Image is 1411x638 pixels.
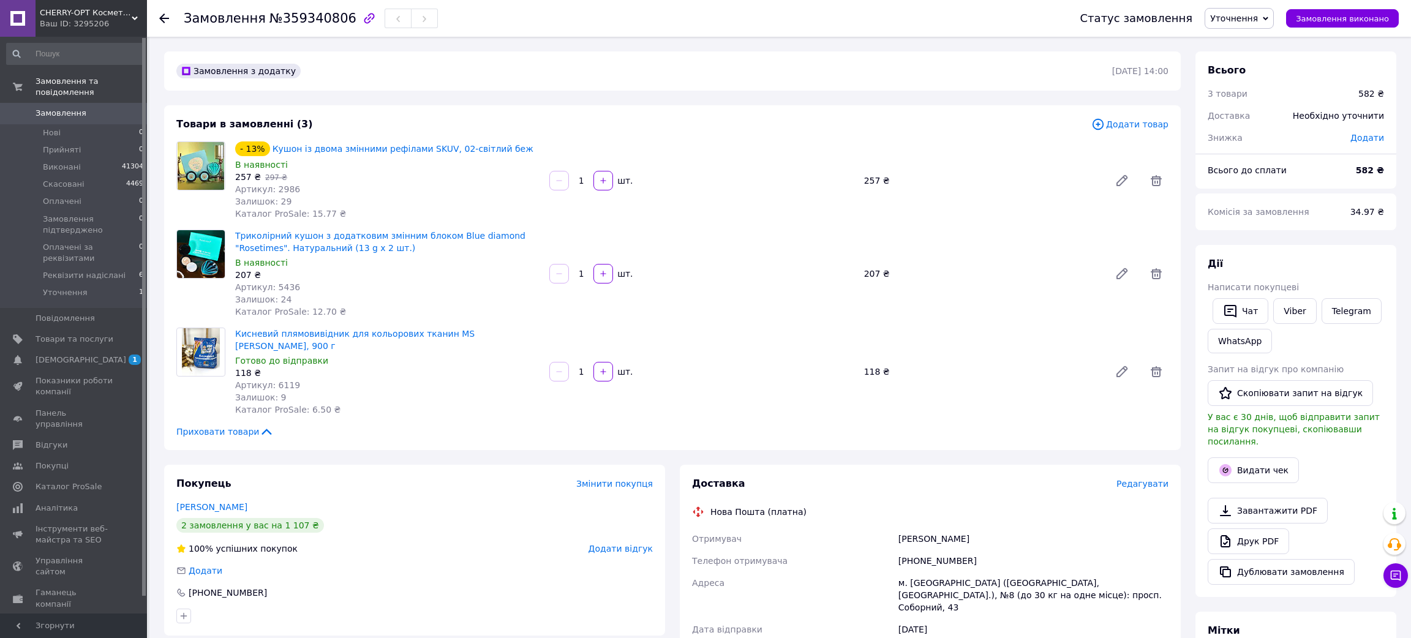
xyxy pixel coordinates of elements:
[1091,118,1168,131] span: Додати товар
[122,162,143,173] span: 41304
[692,478,745,489] span: Доставка
[40,18,147,29] div: Ваш ID: 3295206
[235,160,288,170] span: В наявності
[1296,14,1389,23] span: Замовлення виконано
[1208,258,1223,269] span: Дії
[1208,528,1289,554] a: Друк PDF
[36,108,86,119] span: Замовлення
[1208,89,1247,99] span: 3 товари
[176,478,231,489] span: Покупець
[1208,207,1309,217] span: Комісія за замовлення
[273,144,533,154] a: Кушон із двома змінними рефілами SKUV, 02-світлий беж
[36,355,126,366] span: [DEMOGRAPHIC_DATA]
[1144,359,1168,384] span: Видалити
[235,367,540,379] div: 118 ₴
[1110,168,1134,193] a: Редагувати
[235,231,525,253] a: Триколірний кушон з додатковим змінним блоком Blue diamond "Rosetimes". Натуральний (13 g x 2 шт.)
[178,142,224,190] img: Кушон із двома змінними рефілами SKUV, 02-світлий беж
[269,11,356,26] span: №359340806
[36,503,78,514] span: Аналітика
[43,242,139,264] span: Оплачені за реквізитами
[1208,111,1250,121] span: Доставка
[187,587,268,599] div: [PHONE_NUMBER]
[36,313,95,324] span: Повідомлення
[1273,298,1316,324] a: Viber
[159,12,169,24] div: Повернутися назад
[43,144,81,156] span: Прийняті
[139,242,143,264] span: 0
[43,179,85,190] span: Скасовані
[36,481,102,492] span: Каталог ProSale
[1110,359,1134,384] a: Редагувати
[1356,165,1384,175] b: 582 ₴
[36,555,113,577] span: Управління сайтом
[1286,9,1399,28] button: Замовлення виконано
[43,196,81,207] span: Оплачені
[235,295,292,304] span: Залишок: 24
[1285,102,1391,129] div: Необхідно уточнити
[1080,12,1193,24] div: Статус замовлення
[1208,329,1272,353] a: WhatsApp
[1208,64,1246,76] span: Всього
[235,258,288,268] span: В наявності
[43,127,61,138] span: Нові
[707,506,810,518] div: Нова Пошта (платна)
[189,544,213,554] span: 100%
[235,380,300,390] span: Артикул: 6119
[614,366,634,378] div: шт.
[1350,207,1384,217] span: 34.97 ₴
[176,64,301,78] div: Замовлення з додатку
[235,197,292,206] span: Залишок: 29
[235,405,341,415] span: Каталог ProSale: 6.50 ₴
[1350,133,1384,143] span: Додати
[139,144,143,156] span: 0
[182,328,220,376] img: Кисневий плямовивідник для кольорових тканин MS Helen, 900 г
[1144,261,1168,286] span: Видалити
[859,363,1105,380] div: 118 ₴
[692,625,762,634] span: Дата відправки
[139,287,143,298] span: 1
[692,556,788,566] span: Телефон отримувача
[235,329,475,351] a: Кисневий плямовивідник для кольорових тканин MS [PERSON_NAME], 900 г
[176,502,247,512] a: [PERSON_NAME]
[859,265,1105,282] div: 207 ₴
[126,179,143,190] span: 4469
[40,7,132,18] span: CHERRY-OPT Косметика оптом
[1144,168,1168,193] span: Видалити
[896,528,1171,550] div: [PERSON_NAME]
[235,307,346,317] span: Каталог ProSale: 12.70 ₴
[576,479,653,489] span: Змінити покупця
[43,287,87,298] span: Уточнення
[235,141,270,156] div: - 13%
[1208,380,1373,406] button: Скопіювати запит на відгук
[1208,412,1380,446] span: У вас є 30 днів, щоб відправити запит на відгук покупцеві, скопіювавши посилання.
[36,524,113,546] span: Інструменти веб-майстра та SEO
[1208,133,1243,143] span: Знижка
[176,518,324,533] div: 2 замовлення у вас на 1 107 ₴
[896,550,1171,572] div: [PHONE_NUMBER]
[235,392,287,402] span: Залишок: 9
[43,214,139,236] span: Замовлення підтверджено
[692,578,724,588] span: Адреса
[36,334,113,345] span: Товари та послуги
[176,542,298,555] div: успішних покупок
[614,175,634,187] div: шт.
[129,355,141,365] span: 1
[1208,457,1299,483] button: Видати чек
[1213,298,1268,324] button: Чат
[43,270,126,281] span: Реквізити надіслані
[1208,559,1355,585] button: Дублювати замовлення
[1116,479,1168,489] span: Редагувати
[139,127,143,138] span: 0
[36,460,69,471] span: Покупці
[139,196,143,207] span: 0
[1110,261,1134,286] a: Редагувати
[235,356,328,366] span: Готово до відправки
[1208,282,1299,292] span: Написати покупцеві
[614,268,634,280] div: шт.
[1208,165,1287,175] span: Всього до сплати
[1112,66,1168,76] time: [DATE] 14:00
[36,440,67,451] span: Відгуки
[189,566,222,576] span: Додати
[235,184,300,194] span: Артикул: 2986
